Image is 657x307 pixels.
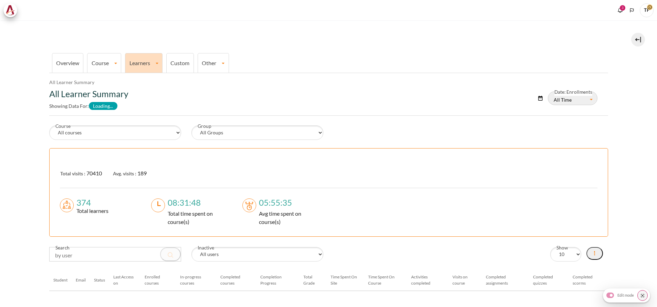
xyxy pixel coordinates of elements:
a: Overview [56,60,79,66]
label: 05:55:35 [259,198,292,207]
span: Total visits : [60,171,85,176]
section: Content [5,20,652,307]
label: Inactive [198,244,214,252]
div: Enrolled courses [145,274,172,286]
label: Show [556,244,568,252]
div: In-progress courses [180,274,212,286]
li: All Learner Summary [49,79,94,86]
a: Course [87,60,121,66]
div: Last Access on [113,274,136,286]
a: Custom [170,60,189,66]
h2: All Learner Summary [49,89,417,99]
label: 08:31:48 [168,198,201,207]
div: Completed scorms [573,274,604,286]
a: Architeck Architeck [3,3,21,17]
div: Avg time spent on course(s) [256,209,323,226]
span: Loading... [89,102,118,110]
div: Visits on course [452,274,478,286]
div: 374 [74,198,108,207]
div: Completed courses [220,274,252,286]
a: Learners [125,60,162,66]
div: Time Spent On Course [368,274,403,286]
img: Architeck [6,5,15,16]
span: TP [640,3,654,17]
div: Completion Progress [260,274,295,286]
label: Search [55,244,70,252]
button: All Time [548,91,597,105]
div: Total Grade [303,274,322,286]
a: Other [198,60,229,66]
label: Date: Enrollments [554,89,592,96]
div: Completed quizzes [533,274,565,286]
div: 3 [620,5,625,11]
div: Total time spent on course(s) [165,209,232,226]
span: 70410 [86,170,102,176]
div: Total learners [74,207,108,215]
label: Showing data for: [49,102,118,110]
span: Avg. visits : [113,171,136,176]
div: Activities completed [411,274,444,286]
nav: Navigation bar [49,79,94,86]
a: User menu [640,3,654,17]
div: Student [53,277,67,283]
div: Time Spent On Site [331,274,360,286]
button: Languages [627,5,637,16]
div: Completed assignments [486,274,524,286]
div: Email [76,277,86,283]
span: 189 [137,170,147,176]
input: by user [50,247,181,261]
label: Course [55,123,71,130]
label: Group [198,123,211,130]
div: Show notification window with 3 new notifications [615,5,625,16]
div: Status [94,277,105,283]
